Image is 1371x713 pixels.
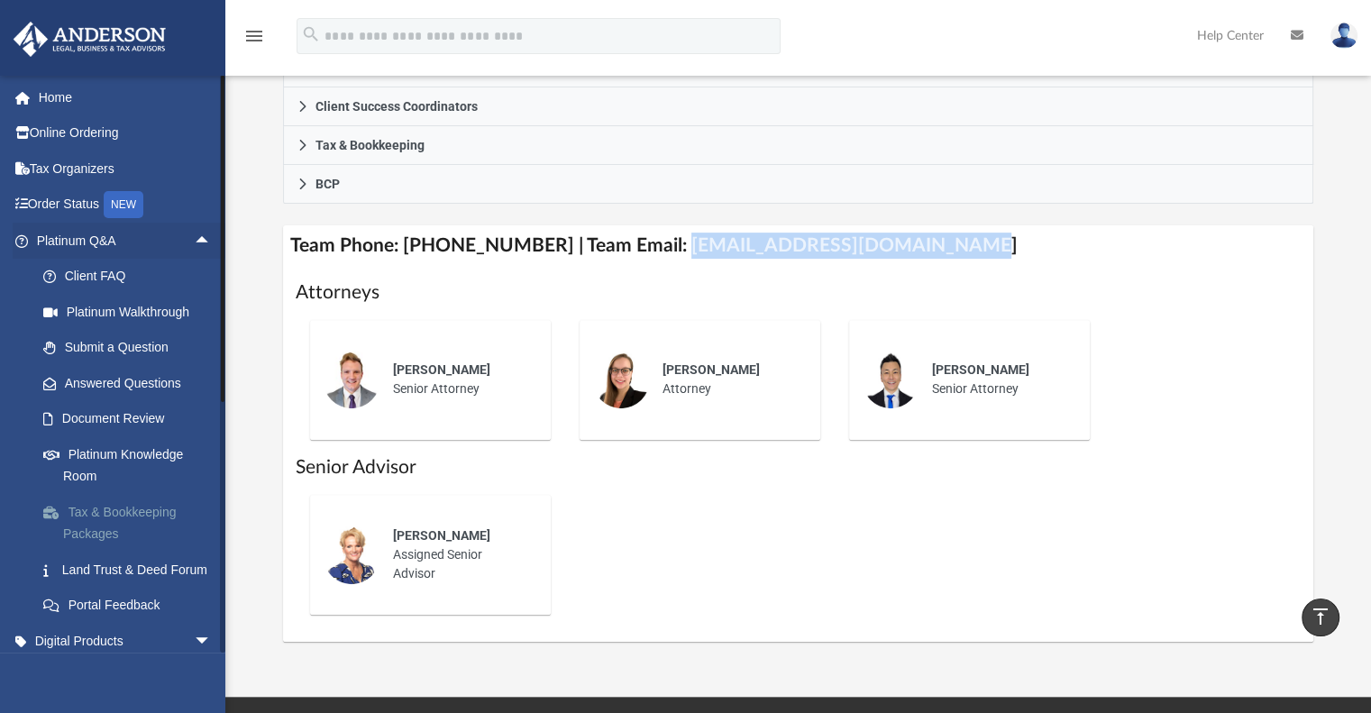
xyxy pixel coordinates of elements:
img: Anderson Advisors Platinum Portal [8,22,171,57]
span: Tax & Bookkeeping [315,139,425,151]
a: vertical_align_top [1302,599,1339,636]
a: Tax Organizers [13,151,239,187]
span: [PERSON_NAME] [393,528,490,543]
a: Platinum Knowledge Room [25,436,239,494]
i: search [301,24,321,44]
h4: Team Phone: [PHONE_NUMBER] | Team Email: [EMAIL_ADDRESS][DOMAIN_NAME] [283,225,1314,266]
img: thumbnail [862,351,919,408]
div: Senior Attorney [919,348,1077,411]
a: Home [13,79,239,115]
span: [PERSON_NAME] [663,362,760,377]
a: Document Review [25,401,239,437]
span: arrow_drop_down [194,623,230,660]
img: User Pic [1330,23,1357,49]
i: vertical_align_top [1310,606,1331,627]
img: thumbnail [323,526,380,584]
a: Tax & Bookkeeping [283,126,1314,165]
h1: Senior Advisor [296,454,1302,480]
span: [PERSON_NAME] [932,362,1029,377]
div: Senior Attorney [380,348,538,411]
a: BCP [283,165,1314,204]
a: Online Ordering [13,115,239,151]
a: Client FAQ [25,259,239,295]
a: Answered Questions [25,365,239,401]
img: thumbnail [592,351,650,408]
div: NEW [104,191,143,218]
div: Assigned Senior Advisor [380,514,538,596]
a: Submit a Question [25,330,239,366]
a: Platinum Q&Aarrow_drop_up [13,223,239,259]
span: [PERSON_NAME] [393,362,490,377]
a: Order StatusNEW [13,187,239,224]
span: arrow_drop_up [194,223,230,260]
div: Attorney [650,348,808,411]
a: Digital Productsarrow_drop_down [13,623,239,659]
h1: Attorneys [296,279,1302,306]
a: Platinum Walkthrough [25,294,239,330]
a: Portal Feedback [25,588,239,624]
a: menu [243,34,265,47]
a: Tax & Bookkeeping Packages [25,494,239,552]
a: Client Success Coordinators [283,87,1314,126]
span: BCP [315,178,340,190]
img: thumbnail [323,351,380,408]
i: menu [243,25,265,47]
span: Client Success Coordinators [315,100,478,113]
a: Land Trust & Deed Forum [25,552,239,588]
